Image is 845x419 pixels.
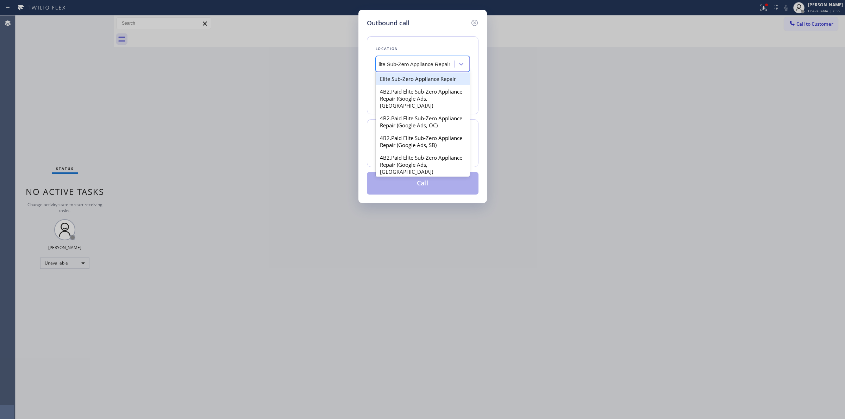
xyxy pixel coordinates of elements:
[367,172,478,195] button: Call
[376,45,470,52] div: Location
[376,132,470,151] div: 4B2.Paid Elite Sub-Zero Appliance Repair (Google Ads, SB)
[367,18,409,28] h5: Outbound call
[376,112,470,132] div: 4B2.Paid Elite Sub-Zero Appliance Repair (Google Ads, OC)
[376,85,470,112] div: 4B2.Paid Elite Sub-Zero Appliance Repair (Google Ads, [GEOGRAPHIC_DATA])
[376,151,470,178] div: 4B2.Paid Elite Sub-Zero Appliance Repair (Google Ads, [GEOGRAPHIC_DATA])
[376,72,470,85] div: Elite Sub-Zero Appliance Repair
